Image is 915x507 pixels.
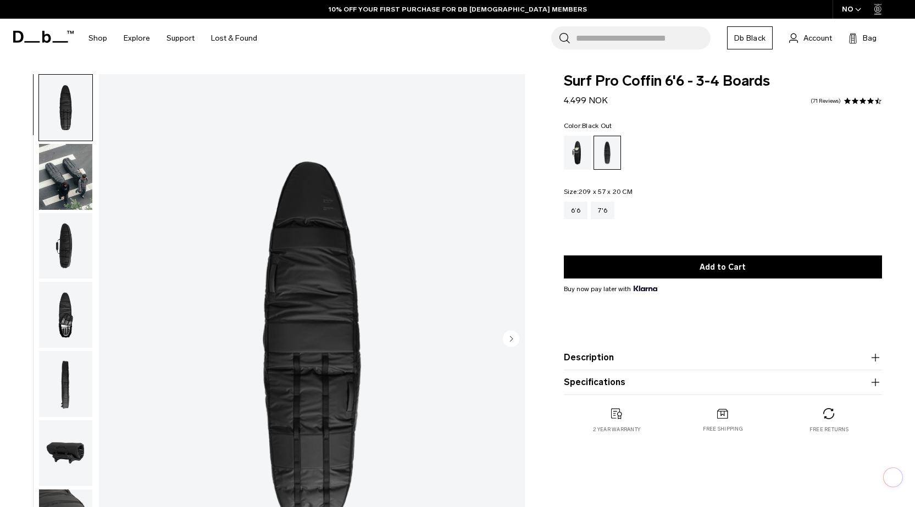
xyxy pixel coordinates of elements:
nav: Main Navigation [80,19,265,58]
a: Shop [88,19,107,58]
span: Account [803,32,832,44]
a: 7'6 [591,202,614,219]
button: Surf Pro Coffin 6'6 - 3-4 Boards [38,143,93,210]
button: Surf Pro Coffin 6'6 - 3-4 Boards [38,213,93,280]
a: Db x New Amsterdam Surf Association [564,136,591,170]
button: Next slide [503,331,519,349]
img: {"height" => 20, "alt" => "Klarna"} [634,286,657,291]
button: Surf Pro Coffin 6'6 - 3-4 Boards [38,350,93,417]
img: Surf Pro Coffin 6'6 - 3-4 Boards [39,282,92,348]
span: 4.499 NOK [564,95,608,105]
span: Buy now pay later with [564,284,657,294]
img: Surf Pro Coffin 6'6 - 3-4 Boards [39,213,92,279]
p: Free shipping [703,425,743,433]
a: Explore [124,19,150,58]
span: Bag [863,32,877,44]
a: Support [167,19,195,58]
button: Surf Pro Coffin 6'6 - 3-4 Boards [38,281,93,348]
a: 71 reviews [811,98,841,104]
a: Black Out [594,136,621,170]
a: 10% OFF YOUR FIRST PURCHASE FOR DB [DEMOGRAPHIC_DATA] MEMBERS [329,4,587,14]
img: Surf Pro Coffin 6'6 - 3-4 Boards [39,420,92,486]
span: Surf Pro Coffin 6'6 - 3-4 Boards [564,74,882,88]
img: Surf Pro Coffin 6'6 - 3-4 Boards [39,351,92,417]
a: Db Black [727,26,773,49]
button: Add to Cart [564,255,882,278]
button: Description [564,351,882,364]
a: 6’6 [564,202,588,219]
img: Surf Pro Coffin 6'6 - 3-4 Boards [39,144,92,210]
a: Account [789,31,832,44]
span: Black Out [582,122,612,130]
button: Surf Pro Coffin 6'6 - 3-4 Boards [38,420,93,487]
p: 2 year warranty [593,426,640,433]
button: Surf Pro Coffin 6'6 - 3-4 Boards [38,74,93,141]
img: Surf Pro Coffin 6'6 - 3-4 Boards [39,75,92,141]
span: 209 x 57 x 20 CM [579,188,633,196]
a: Lost & Found [211,19,257,58]
button: Specifications [564,376,882,389]
p: Free returns [809,426,849,433]
legend: Color: [564,122,612,129]
legend: Size: [564,188,633,195]
button: Bag [849,31,877,44]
